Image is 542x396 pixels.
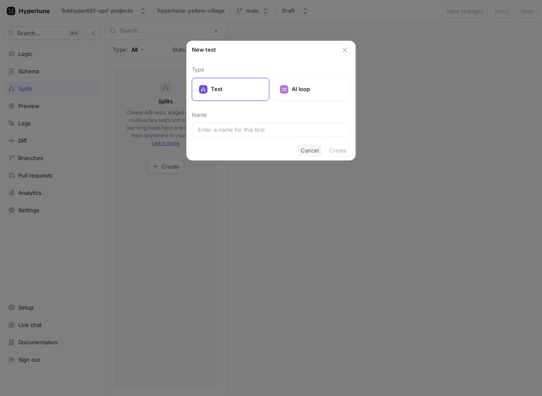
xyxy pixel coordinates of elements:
p: Test [211,85,262,94]
p: New test [192,46,339,54]
button: Create [326,144,350,157]
span: Create [329,148,347,153]
button: Cancel [297,144,322,157]
span: Cancel [301,148,319,153]
p: Type [192,66,350,74]
p: AI loop [292,85,343,94]
input: Enter a name for this test [198,126,344,134]
p: Name [192,111,350,119]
